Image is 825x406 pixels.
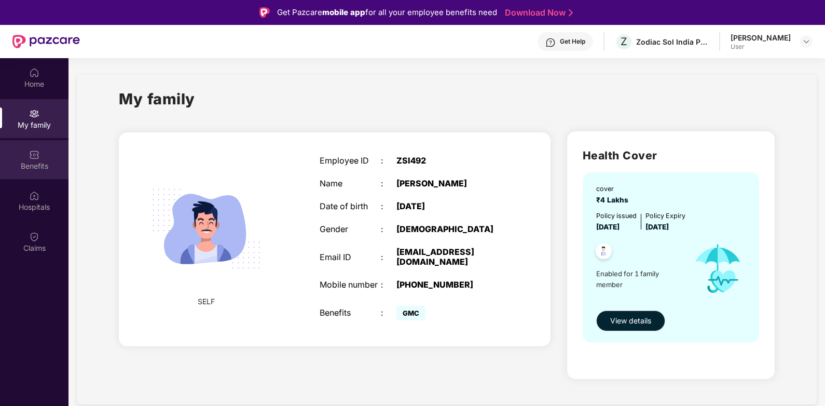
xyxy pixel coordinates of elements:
img: svg+xml;base64,PHN2ZyBpZD0iSGVscC0zMngzMiIgeG1sbnM9Imh0dHA6Ly93d3cudzMub3JnLzIwMDAvc3ZnIiB3aWR0aD... [545,37,556,48]
div: Email ID [320,252,381,262]
h1: My family [119,87,195,111]
div: : [381,308,396,318]
span: Enabled for 1 family member [596,268,684,290]
span: GMC [396,306,425,320]
img: icon [684,233,751,305]
img: svg+xml;base64,PHN2ZyB4bWxucz0iaHR0cDovL3d3dy53My5vcmcvMjAwMC9zdmciIHdpZHRoPSI0OC45NDMiIGhlaWdodD... [591,240,616,265]
span: [DATE] [645,223,669,231]
img: svg+xml;base64,PHN2ZyB3aWR0aD0iMjAiIGhlaWdodD0iMjAiIHZpZXdCb3g9IjAgMCAyMCAyMCIgZmlsbD0ibm9uZSIgeG... [29,109,39,119]
img: Logo [259,7,270,18]
img: New Pazcare Logo [12,35,80,48]
button: View details [596,310,665,331]
h2: Health Cover [583,147,759,164]
div: : [381,280,396,290]
div: Get Help [560,37,585,46]
div: Policy issued [596,211,637,221]
div: : [381,179,396,188]
div: [PERSON_NAME] [396,179,504,188]
a: Download Now [505,7,570,18]
div: Policy Expiry [645,211,685,221]
img: svg+xml;base64,PHN2ZyBpZD0iQ2xhaW0iIHhtbG5zPSJodHRwOi8vd3d3LnczLm9yZy8yMDAwL3N2ZyIgd2lkdGg9IjIwIi... [29,232,39,242]
img: svg+xml;base64,PHN2ZyBpZD0iSG9tZSIgeG1sbnM9Imh0dHA6Ly93d3cudzMub3JnLzIwMDAvc3ZnIiB3aWR0aD0iMjAiIG... [29,67,39,78]
img: svg+xml;base64,PHN2ZyBpZD0iRHJvcGRvd24tMzJ4MzIiIHhtbG5zPSJodHRwOi8vd3d3LnczLm9yZy8yMDAwL3N2ZyIgd2... [802,37,810,46]
div: Employee ID [320,156,381,166]
div: Name [320,179,381,188]
span: ₹4 Lakhs [596,196,632,204]
div: : [381,224,396,234]
img: Stroke [569,7,573,18]
div: ZSI492 [396,156,504,166]
div: [DATE] [396,201,504,211]
span: [DATE] [596,223,620,231]
div: Get Pazcare for all your employee benefits need [277,6,497,19]
div: Benefits [320,308,381,318]
img: svg+xml;base64,PHN2ZyBpZD0iQmVuZWZpdHMiIHhtbG5zPSJodHRwOi8vd3d3LnczLm9yZy8yMDAwL3N2ZyIgd2lkdGg9Ij... [29,150,39,160]
div: [DEMOGRAPHIC_DATA] [396,224,504,234]
div: Mobile number [320,280,381,290]
div: : [381,156,396,166]
strong: mobile app [322,7,365,17]
div: cover [596,184,632,194]
span: Z [621,35,627,48]
span: View details [610,315,651,327]
div: [PERSON_NAME] [731,33,791,43]
div: Zodiac Sol India Private Limited [636,37,709,47]
div: Gender [320,224,381,234]
div: [PHONE_NUMBER] [396,280,504,290]
div: Date of birth [320,201,381,211]
div: : [381,201,396,211]
div: [EMAIL_ADDRESS][DOMAIN_NAME] [396,247,504,267]
div: : [381,252,396,262]
div: User [731,43,791,51]
img: svg+xml;base64,PHN2ZyB4bWxucz0iaHR0cDovL3d3dy53My5vcmcvMjAwMC9zdmciIHdpZHRoPSIyMjQiIGhlaWdodD0iMT... [139,161,273,296]
span: SELF [198,296,215,307]
img: svg+xml;base64,PHN2ZyBpZD0iSG9zcGl0YWxzIiB4bWxucz0iaHR0cDovL3d3dy53My5vcmcvMjAwMC9zdmciIHdpZHRoPS... [29,191,39,201]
